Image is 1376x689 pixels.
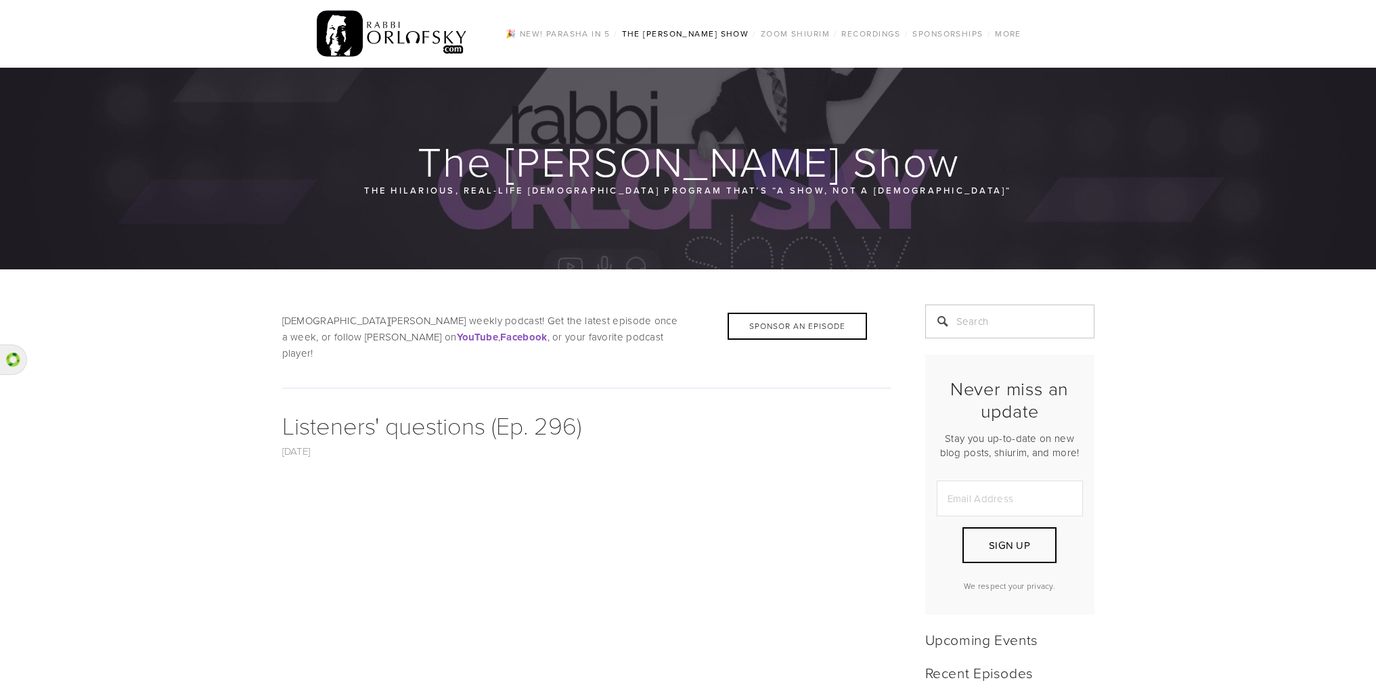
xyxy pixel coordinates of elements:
a: The [PERSON_NAME] Show [618,25,753,43]
span: / [614,28,617,39]
a: 🎉 NEW! Parasha in 5 [502,25,614,43]
input: Email Address [937,481,1083,516]
div: Sponsor an Episode [728,313,867,340]
strong: Facebook [500,330,547,344]
input: Search [925,305,1094,338]
h2: Never miss an update [937,378,1083,422]
a: Facebook [500,330,547,344]
span: / [905,28,908,39]
a: Listeners' questions (Ep. 296) [282,408,581,441]
a: YouTube [457,330,498,344]
span: / [834,28,837,39]
h2: Recent Episodes [925,664,1094,681]
a: [DATE] [282,444,311,458]
button: Sign Up [962,527,1056,563]
a: Zoom Shiurim [757,25,834,43]
span: Sign Up [989,538,1030,552]
p: We respect your privacy. [937,580,1083,592]
h1: The [PERSON_NAME] Show [282,139,1096,183]
img: RabbiOrlofsky.com [317,7,468,60]
p: The hilarious, real-life [DEMOGRAPHIC_DATA] program that’s “a show, not a [DEMOGRAPHIC_DATA]“ [363,183,1013,198]
a: More [991,25,1025,43]
p: [DEMOGRAPHIC_DATA][PERSON_NAME] weekly podcast! Get the latest episode once a week, or follow [PE... [282,313,891,361]
a: Recordings [837,25,904,43]
strong: YouTube [457,330,498,344]
h2: Upcoming Events [925,631,1094,648]
a: Sponsorships [908,25,987,43]
p: Stay you up-to-date on new blog posts, shiurim, and more! [937,431,1083,460]
span: / [987,28,991,39]
span: / [753,28,756,39]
